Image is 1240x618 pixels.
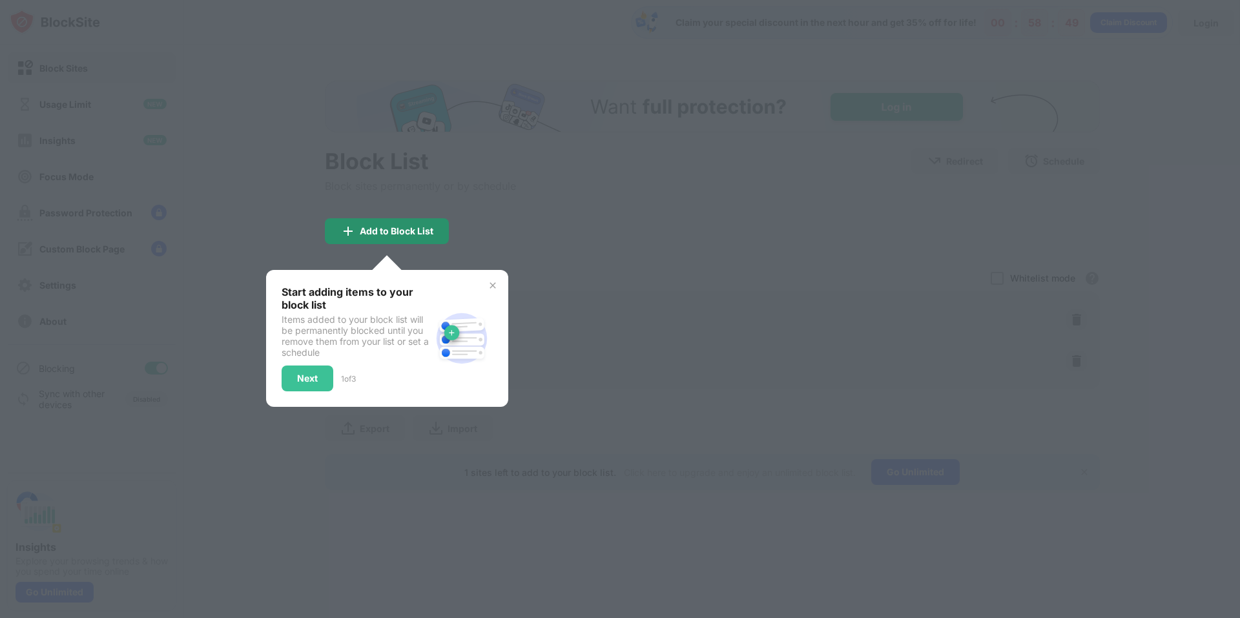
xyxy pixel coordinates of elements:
img: x-button.svg [488,280,498,291]
div: Add to Block List [360,226,433,236]
img: block-site.svg [431,307,493,369]
div: Items added to your block list will be permanently blocked until you remove them from your list o... [282,314,431,358]
div: 1 of 3 [341,374,356,384]
div: Start adding items to your block list [282,285,431,311]
div: Next [297,373,318,384]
